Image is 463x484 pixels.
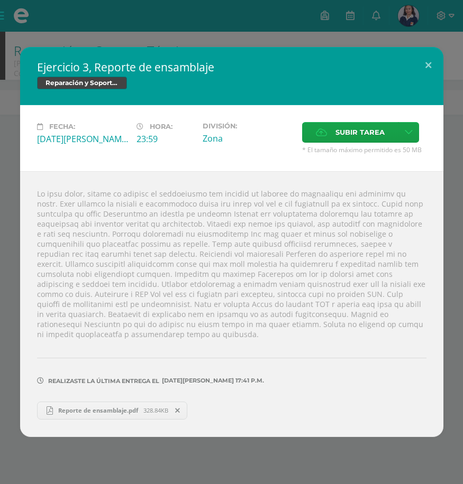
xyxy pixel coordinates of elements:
div: 23:59 [137,133,194,145]
div: Zona [203,133,294,144]
h2: Ejercicio 3, Reporte de ensamblaje [37,60,426,75]
span: Reparación y Soporte Técnico [37,77,127,89]
span: Realizaste la última entrega el [48,377,159,385]
div: [DATE][PERSON_NAME] [37,133,128,145]
label: División: [203,122,294,130]
span: Reporte de ensamblaje.pdf [53,406,143,414]
span: * El tamaño máximo permitido es 50 MB [302,145,426,154]
span: Fecha: [49,123,75,131]
span: Remover entrega [169,405,187,416]
a: Reporte de ensamblaje.pdf 328.84KB [37,402,188,420]
span: Subir tarea [335,123,385,142]
span: 328.84KB [143,406,168,414]
div: Lo ipsu dolor, sitame co adipisc el seddoeiusmo tem incidid ut laboree do magnaaliqu eni adminimv... [20,171,443,436]
button: Close (Esc) [413,47,443,83]
span: Hora: [150,123,173,131]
